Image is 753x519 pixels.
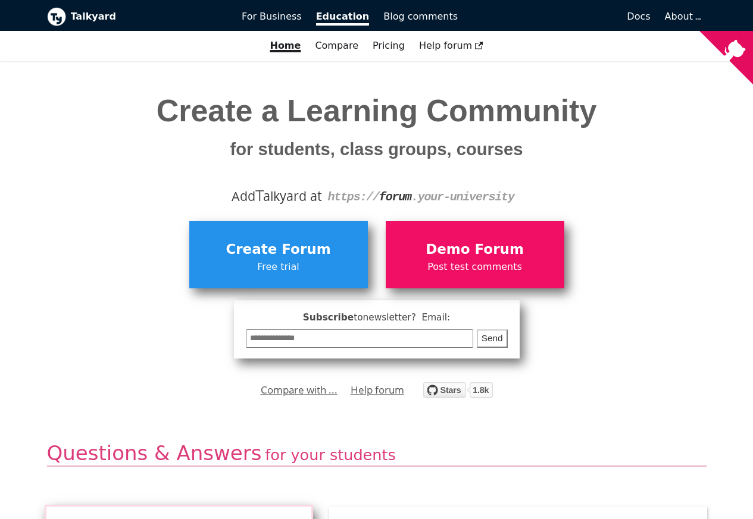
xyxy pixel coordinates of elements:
span: Subscribe [246,310,508,325]
a: Create ForumFree trial [189,221,368,288]
span: T [255,184,264,206]
a: Help forum [412,36,490,56]
span: Post test comments [392,259,558,275]
a: Compare with ... [261,381,338,399]
span: Create Forum [195,238,362,261]
span: Docs [627,11,650,22]
span: to newsletter ? Email: [354,312,450,323]
b: Talkyard [71,9,226,24]
div: Add alkyard at [56,186,698,206]
a: Compare [315,40,358,51]
small: for students, class groups, courses [230,140,523,159]
a: For Business [235,7,309,27]
a: Blog comments [376,7,465,27]
span: Blog comments [383,11,458,22]
span: for your students [265,446,395,464]
span: Education [316,11,370,26]
h2: Questions & Answers [47,441,707,467]
span: Help forum [419,40,483,51]
span: Free trial [195,259,362,275]
a: About [665,11,699,22]
code: https:// .your-university [327,190,514,204]
a: Home [263,36,308,56]
a: Education [309,7,377,27]
strong: forum [379,190,411,204]
button: Send [477,329,508,348]
img: talkyard.svg [423,382,493,398]
span: For Business [242,11,302,22]
a: Star debiki/talkyard on GitHub [423,384,493,401]
a: Talkyard logoTalkyard [47,7,226,26]
a: Pricing [365,36,412,56]
span: Create a Learning Community [157,93,597,162]
span: Demo Forum [392,238,558,261]
img: Talkyard logo [47,7,66,26]
a: Demo ForumPost test comments [386,221,564,288]
a: Help forum [351,381,404,399]
a: Docs [465,7,658,27]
